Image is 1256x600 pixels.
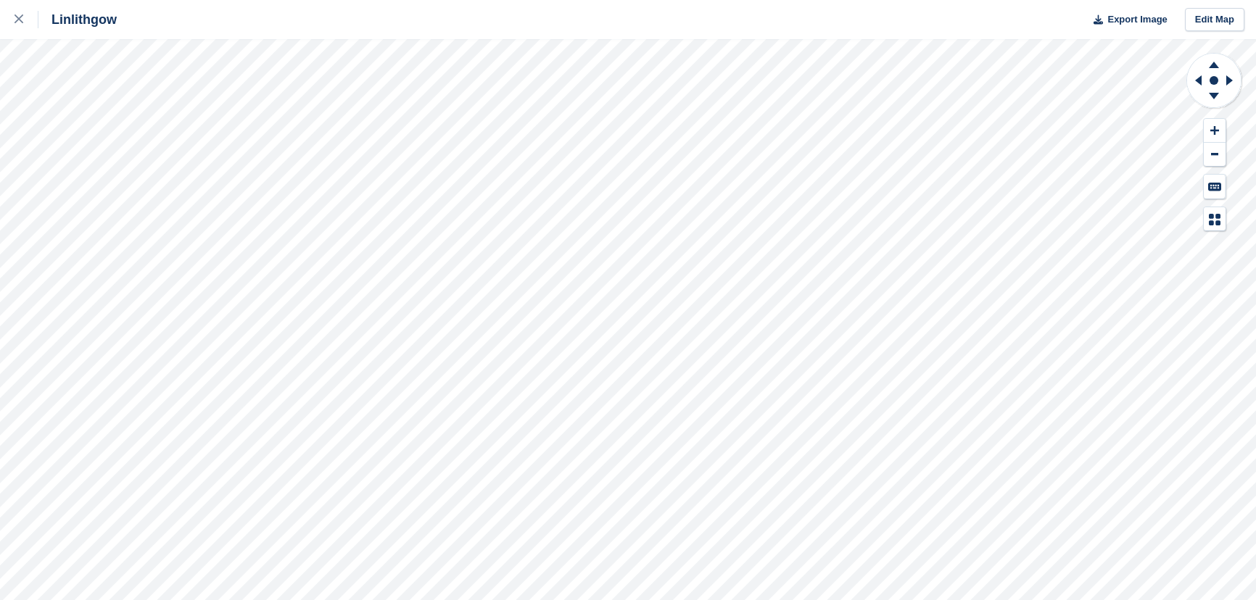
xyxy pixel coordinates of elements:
button: Export Image [1085,8,1168,32]
button: Zoom Out [1204,143,1226,167]
a: Edit Map [1185,8,1244,32]
button: Map Legend [1204,207,1226,231]
div: Linlithgow [38,11,117,28]
button: Zoom In [1204,119,1226,143]
button: Keyboard Shortcuts [1204,175,1226,199]
span: Export Image [1107,12,1167,27]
